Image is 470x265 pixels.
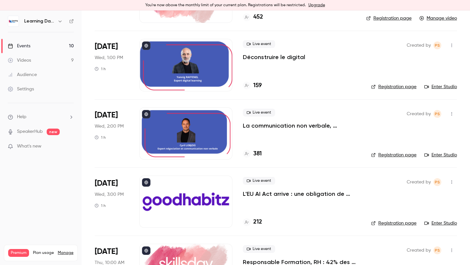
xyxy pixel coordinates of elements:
a: Registration page [371,152,416,158]
a: Upgrade [308,3,325,8]
span: new [47,129,60,135]
a: 452 [243,13,263,22]
a: Manage video [419,15,457,22]
div: Events [8,43,30,49]
img: Learning Days [8,16,19,26]
span: Help [17,114,26,120]
div: Oct 8 Wed, 1:00 PM (Europe/Paris) [95,39,129,91]
span: Wed, 1:00 PM [95,55,123,61]
span: PS [435,110,440,118]
div: 1 h [95,135,106,140]
span: What's new [17,143,41,150]
span: [DATE] [95,246,118,257]
span: Created by [407,110,431,118]
a: Registration page [366,15,412,22]
a: Enter Studio [424,84,457,90]
a: 159 [243,81,262,90]
span: Live event [243,177,275,185]
span: Live event [243,245,275,253]
h4: 159 [253,81,262,90]
span: Prad Selvarajah [433,110,441,118]
span: Created by [407,246,431,254]
a: 381 [243,149,262,158]
span: PS [435,178,440,186]
a: L'EU AI Act arrive : une obligation de formation… et une opportunité stratégique pour votre entre... [243,190,361,198]
h6: Learning Days [24,18,55,24]
h4: 381 [253,149,262,158]
iframe: Noticeable Trigger [66,144,74,149]
a: Enter Studio [424,152,457,158]
span: Prad Selvarajah [433,41,441,49]
span: Wed, 3:00 PM [95,191,124,198]
a: SpeakerHub [17,128,43,135]
div: Oct 8 Wed, 3:00 PM (Europe/Paris) [95,176,129,228]
li: help-dropdown-opener [8,114,74,120]
span: PS [435,41,440,49]
span: PS [435,246,440,254]
span: Live event [243,40,275,48]
span: Created by [407,178,431,186]
a: Manage [58,250,73,256]
a: 212 [243,218,262,226]
span: Premium [8,249,29,257]
span: [DATE] [95,178,118,189]
h4: 452 [253,13,263,22]
a: La communication non verbale, comprendre au delà des mots pour installer la confiance [243,122,361,130]
div: Audience [8,71,37,78]
a: Déconstruire le digital [243,53,305,61]
h4: 212 [253,218,262,226]
span: Plan usage [33,250,54,256]
span: [DATE] [95,110,118,120]
div: 1 h [95,66,106,71]
div: 1 h [95,203,106,208]
span: Prad Selvarajah [433,246,441,254]
a: Enter Studio [424,220,457,226]
span: Wed, 2:00 PM [95,123,124,130]
div: Settings [8,86,34,92]
span: Created by [407,41,431,49]
span: Prad Selvarajah [433,178,441,186]
span: [DATE] [95,41,118,52]
span: Live event [243,109,275,117]
div: Oct 8 Wed, 2:00 PM (Europe/Paris) [95,107,129,160]
a: Registration page [371,220,416,226]
a: Registration page [371,84,416,90]
div: Videos [8,57,31,64]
